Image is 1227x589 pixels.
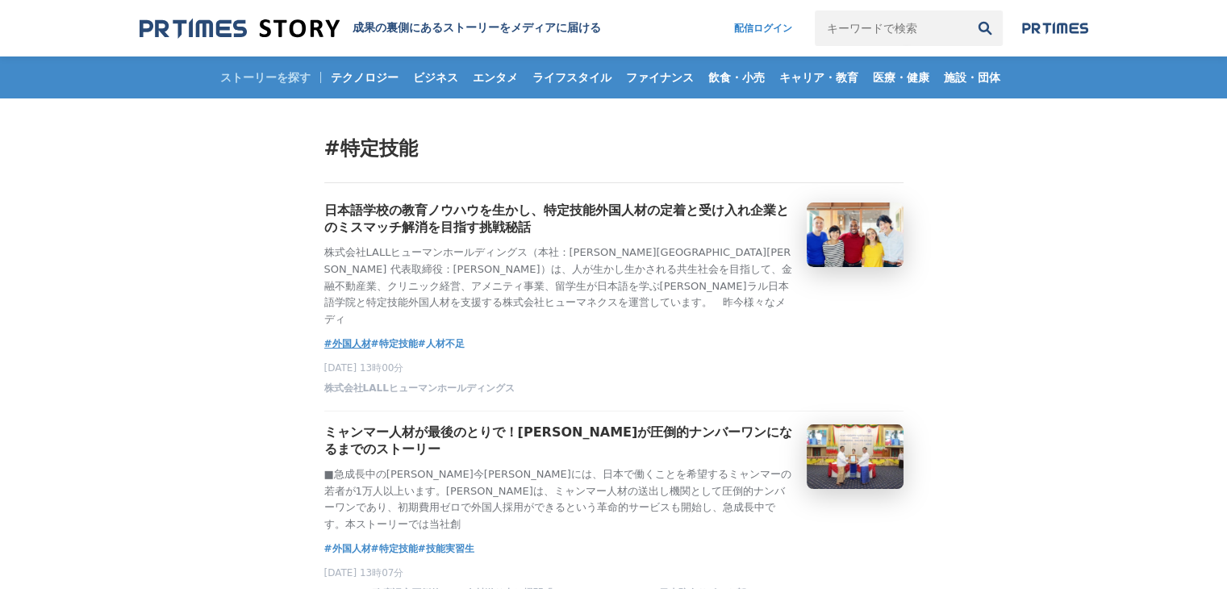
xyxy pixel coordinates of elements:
[407,56,465,98] a: ビジネス
[1022,22,1088,35] img: prtimes
[718,10,808,46] a: 配信ログイン
[937,56,1007,98] a: 施設・団体
[967,10,1003,46] button: 検索
[620,56,700,98] a: ファイナンス
[407,70,465,85] span: ビジネス
[324,56,405,98] a: テクノロジー
[371,541,418,557] a: #特定技能
[620,70,700,85] span: ファイナンス
[324,541,371,557] a: #外国人材
[702,56,771,98] a: 飲食・小売
[324,244,794,328] p: 株式会社LALLヒューマンホールディングス（本社：[PERSON_NAME][GEOGRAPHIC_DATA][PERSON_NAME] 代表取締役：[PERSON_NAME]）は、人が生かし生...
[815,10,967,46] input: キーワードで検索
[353,21,601,36] h1: 成果の裏側にあるストーリーをメディアに届ける
[324,70,405,85] span: テクノロジー
[371,336,418,352] a: #特定技能
[466,70,524,85] span: エンタメ
[866,70,936,85] span: 医療・健康
[324,424,794,458] h3: ミャンマー人材が最後のとりで！[PERSON_NAME]が圧倒的ナンバーワンになるまでのストーリー
[702,70,771,85] span: 飲食・小売
[324,336,371,352] a: #外国人材
[324,566,904,580] p: [DATE] 13時07分
[937,70,1007,85] span: 施設・団体
[324,203,794,236] h3: 日本語学校の教育ノウハウを生かし、特定技能外国人材の定着と受け入れ企業とのミスマッチ解消を目指す挑戦秘話
[324,466,794,533] p: ■急成長中の[PERSON_NAME]今[PERSON_NAME]には、日本で働くことを希望するミャンマーの若者が1万人以上います。[PERSON_NAME]は、ミャンマー人材の送出し機関として...
[526,70,618,85] span: ライフスタイル
[466,56,524,98] a: エンタメ
[140,18,340,40] img: 成果の裏側にあるストーリーをメディアに届ける
[773,56,865,98] a: キャリア・教育
[418,336,465,352] a: #人材不足
[140,18,601,40] a: 成果の裏側にあるストーリーをメディアに届ける 成果の裏側にあるストーリーをメディアに届ける
[324,386,515,398] a: 株式会社LALLヒューマンホールディングス
[324,361,904,375] p: [DATE] 13時00分
[526,56,618,98] a: ライフスタイル
[324,424,904,533] a: ミャンマー人材が最後のとりで！[PERSON_NAME]が圧倒的ナンバーワンになるまでのストーリー■急成長中の[PERSON_NAME]今[PERSON_NAME]には、日本で働くことを希望する...
[773,70,865,85] span: キャリア・教育
[324,137,418,160] span: #特定技能
[418,541,474,557] a: #技能実習生
[866,56,936,98] a: 医療・健康
[324,382,515,395] span: 株式会社LALLヒューマンホールディングス
[324,203,904,328] a: 日本語学校の教育ノウハウを生かし、特定技能外国人材の定着と受け入れ企業とのミスマッチ解消を目指す挑戦秘話株式会社LALLヒューマンホールディングス（本社：[PERSON_NAME][GEOGRA...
